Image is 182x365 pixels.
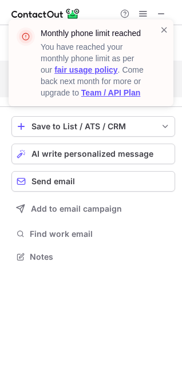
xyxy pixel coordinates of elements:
[11,249,175,265] button: Notes
[11,144,175,164] button: AI write personalized message
[11,199,175,219] button: Add to email campaign
[31,204,122,213] span: Add to email campaign
[31,177,75,186] span: Send email
[11,226,175,242] button: Find work email
[11,7,80,21] img: ContactOut v5.3.10
[11,171,175,192] button: Send email
[41,41,146,98] p: You have reached your monthly phone limit as per our . Come back next month for more or upgrade to
[17,27,35,46] img: error
[41,27,146,39] header: Monthly phone limit reached
[30,229,171,239] span: Find work email
[30,252,171,262] span: Notes
[54,65,117,74] a: fair usage policy
[81,88,140,97] a: Team / API Plan
[31,149,153,158] span: AI write personalized message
